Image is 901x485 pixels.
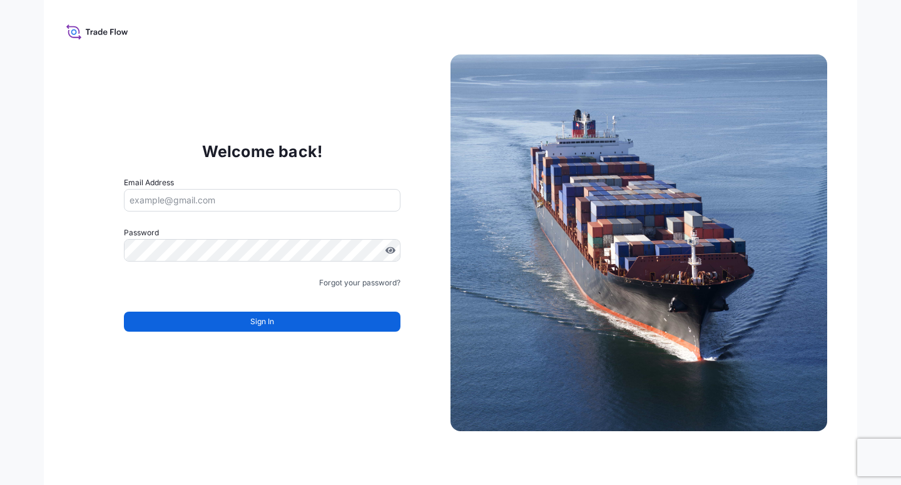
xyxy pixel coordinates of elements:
[250,315,274,328] span: Sign In
[202,141,323,161] p: Welcome back!
[385,245,395,255] button: Show password
[124,189,400,212] input: example@gmail.com
[124,227,400,239] label: Password
[124,312,400,332] button: Sign In
[319,277,400,289] a: Forgot your password?
[450,54,827,431] img: Ship illustration
[124,176,174,189] label: Email Address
